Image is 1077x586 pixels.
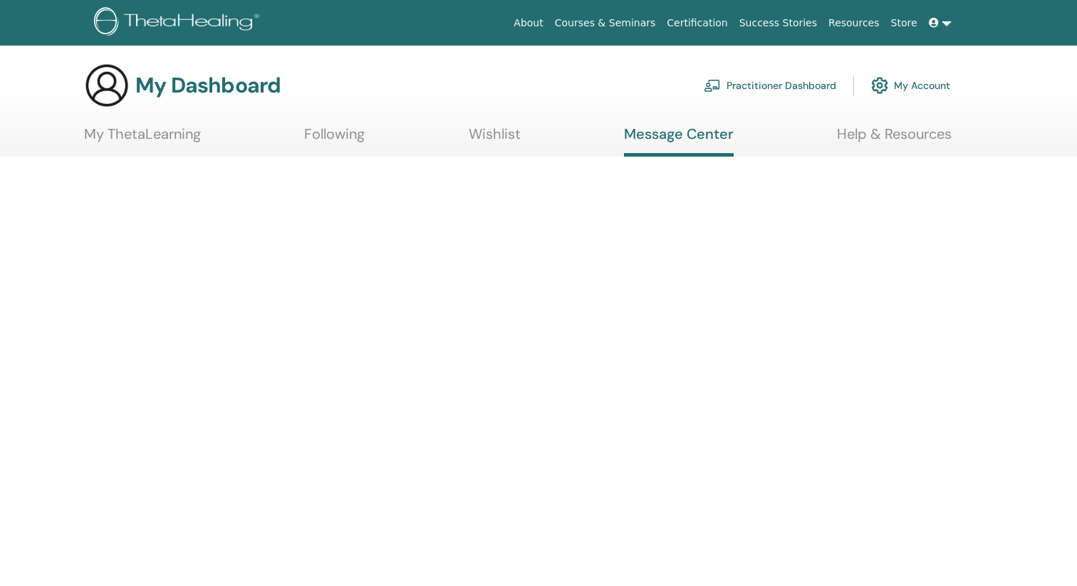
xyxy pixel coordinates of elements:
[304,125,365,153] a: Following
[885,10,923,36] a: Store
[661,10,733,36] a: Certification
[871,70,950,101] a: My Account
[704,79,721,92] img: chalkboard-teacher.svg
[469,125,521,153] a: Wishlist
[94,7,264,39] img: logo.png
[508,10,548,36] a: About
[84,125,201,153] a: My ThetaLearning
[624,125,734,157] a: Message Center
[704,70,836,101] a: Practitioner Dashboard
[549,10,662,36] a: Courses & Seminars
[837,125,952,153] a: Help & Resources
[734,10,823,36] a: Success Stories
[84,63,130,108] img: generic-user-icon.jpg
[823,10,885,36] a: Resources
[871,73,888,98] img: cog.svg
[135,73,281,98] h3: My Dashboard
